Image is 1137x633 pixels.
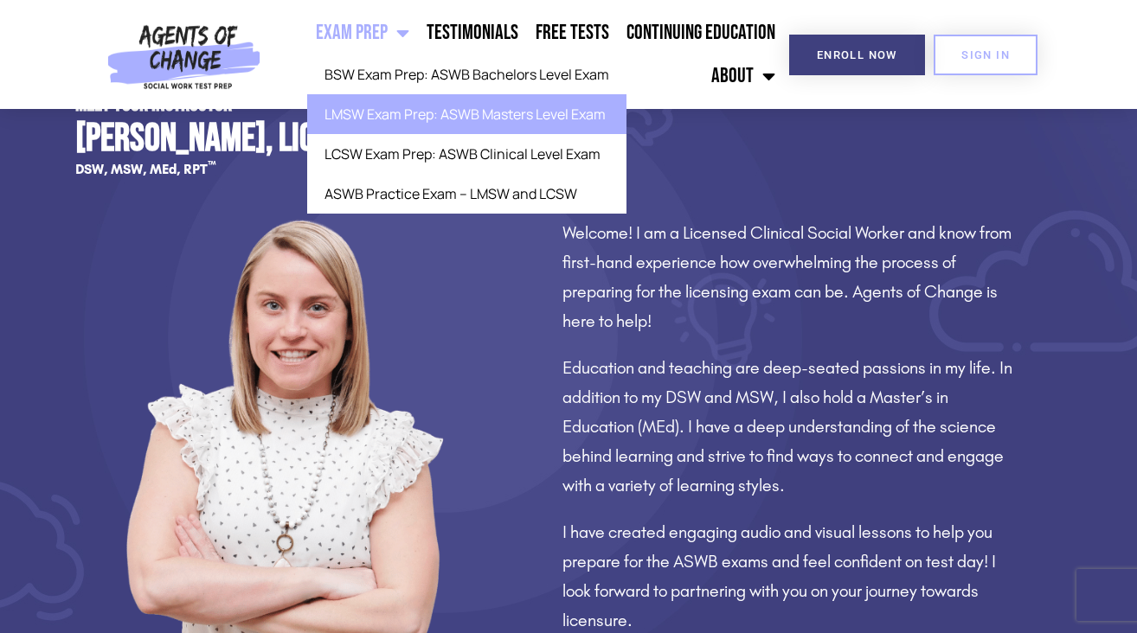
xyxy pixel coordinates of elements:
[527,11,618,54] a: Free Tests
[307,94,626,134] a: LMSW Exam Prep: ASWB Masters Level Exam
[934,35,1037,75] a: SIGN IN
[307,54,626,214] ul: Exam Prep
[703,54,784,98] a: About
[618,11,784,54] a: Continuing Education
[307,54,626,94] a: BSW Exam Prep: ASWB Bachelors Level Exam
[75,119,519,158] h4: [PERSON_NAME], LICSW
[789,35,925,75] a: Enroll Now
[208,159,216,171] sup: ™
[418,11,527,54] a: Testimonials
[307,11,418,54] a: Exam Prep
[268,11,784,98] nav: Menu
[307,134,626,174] a: LCSW Exam Prep: ASWB Clinical Level Exam
[817,49,897,61] span: Enroll Now
[562,218,1018,336] p: Welcome! I am a Licensed Clinical Social Worker and know from first-hand experience how overwhelm...
[562,353,1018,500] p: Education and teaching are deep-seated passions in my life. In addition to my DSW and MSW, I also...
[961,49,1010,61] span: SIGN IN
[75,163,519,176] p: DSW, MSW, MEd, RPT
[307,174,626,214] a: ASWB Practice Exam – LMSW and LCSW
